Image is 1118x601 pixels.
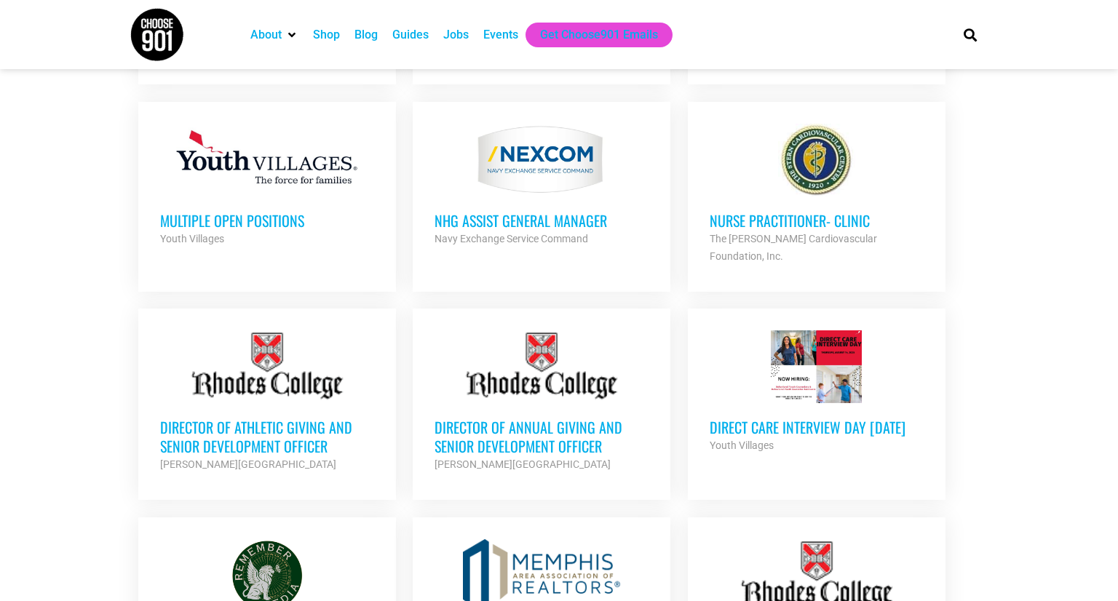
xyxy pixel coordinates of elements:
[443,26,469,44] a: Jobs
[688,102,945,287] a: Nurse Practitioner- Clinic The [PERSON_NAME] Cardiovascular Foundation, Inc.
[959,23,983,47] div: Search
[250,26,282,44] a: About
[540,26,658,44] a: Get Choose901 Emails
[313,26,340,44] a: Shop
[413,309,670,495] a: Director of Annual Giving and Senior Development Officer [PERSON_NAME][GEOGRAPHIC_DATA]
[160,211,374,230] h3: Multiple Open Positions
[483,26,518,44] a: Events
[435,418,649,455] h3: Director of Annual Giving and Senior Development Officer
[160,233,224,244] strong: Youth Villages
[710,418,924,437] h3: Direct Care Interview Day [DATE]
[243,23,306,47] div: About
[160,418,374,455] h3: Director of Athletic Giving and Senior Development Officer
[392,26,429,44] a: Guides
[688,309,945,476] a: Direct Care Interview Day [DATE] Youth Villages
[710,211,924,230] h3: Nurse Practitioner- Clinic
[435,458,611,470] strong: [PERSON_NAME][GEOGRAPHIC_DATA]
[710,439,774,451] strong: Youth Villages
[435,233,588,244] strong: Navy Exchange Service Command
[435,211,649,230] h3: NHG ASSIST GENERAL MANAGER
[138,309,396,495] a: Director of Athletic Giving and Senior Development Officer [PERSON_NAME][GEOGRAPHIC_DATA]
[160,458,336,470] strong: [PERSON_NAME][GEOGRAPHIC_DATA]
[243,23,939,47] nav: Main nav
[354,26,378,44] a: Blog
[413,102,670,269] a: NHG ASSIST GENERAL MANAGER Navy Exchange Service Command
[710,233,877,262] strong: The [PERSON_NAME] Cardiovascular Foundation, Inc.
[138,102,396,269] a: Multiple Open Positions Youth Villages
